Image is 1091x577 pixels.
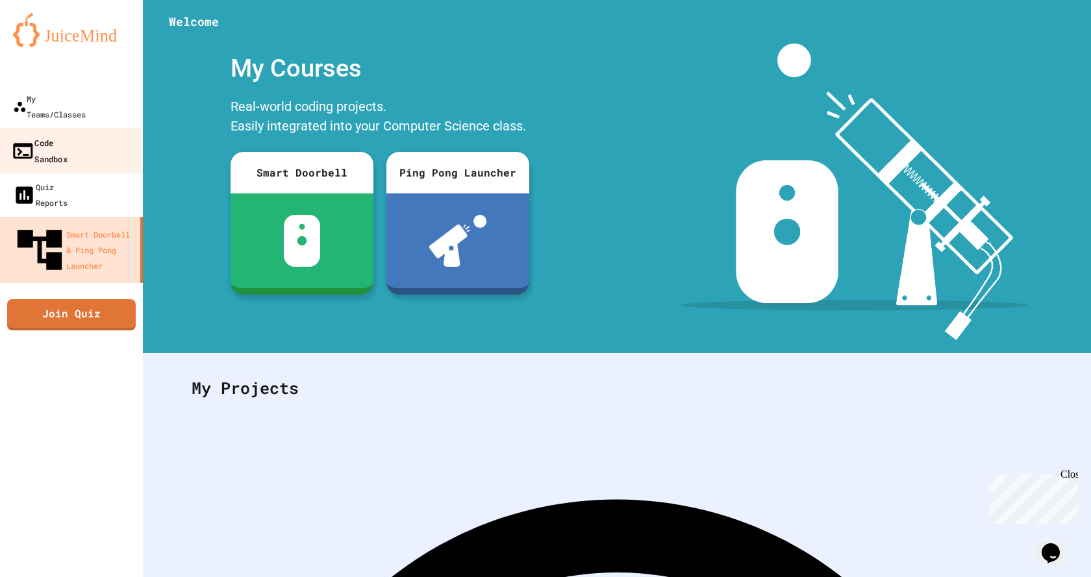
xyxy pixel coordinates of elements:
[13,91,86,122] div: My Teams/Classes
[13,13,130,47] img: logo-orange.svg
[1036,525,1078,564] iframe: chat widget
[13,223,135,276] div: Smart Doorbell & Ping Pong Launcher
[983,469,1078,524] iframe: chat widget
[680,43,1028,340] img: banner-image-my-projects.png
[386,152,529,193] div: Ping Pong Launcher
[224,93,536,142] div: Real-world coding projects. Easily integrated into your Computer Science class.
[5,5,90,82] div: Chat with us now!Close
[7,299,136,330] a: Join Quiz
[11,134,68,166] div: Code Sandbox
[231,152,373,193] div: Smart Doorbell
[284,215,321,267] img: sdb-white.svg
[429,215,487,267] img: ppl-with-ball.png
[224,43,536,93] div: My Courses
[179,363,1055,413] div: My Projects
[13,179,68,210] div: Quiz Reports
